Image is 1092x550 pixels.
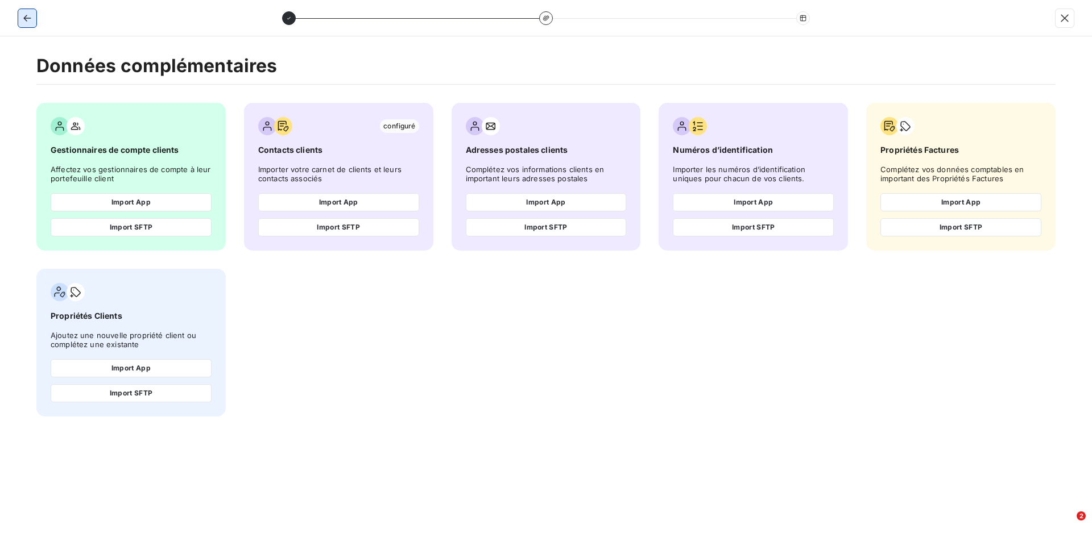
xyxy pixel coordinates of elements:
span: Importer votre carnet de clients et leurs contacts associés [258,165,419,184]
span: configuré [380,119,419,133]
button: Import SFTP [258,218,419,236]
span: Numéros d’identification [673,144,834,156]
button: Import SFTP [673,218,834,236]
button: Import App [466,193,627,211]
span: Contacts clients [258,144,419,156]
button: Import App [880,193,1041,211]
h2: Données complémentaires [36,55,1056,85]
span: Complétez vos informations clients en important leurs adresses postales [466,165,627,184]
iframe: Intercom live chat [1053,511,1081,539]
button: Import SFTP [51,218,212,236]
span: Ajoutez une nouvelle propriété client ou complétez une existante [51,331,212,350]
span: Adresses postales clients [466,144,627,156]
span: Importer les numéros d’identification uniques pour chacun de vos clients. [673,165,834,184]
span: Complétez vos données comptables en important des Propriétés Factures [880,165,1041,184]
span: Propriétés Factures [880,144,1041,156]
span: 2 [1077,511,1086,520]
button: Import SFTP [51,384,212,402]
button: Import App [258,193,419,211]
span: Gestionnaires de compte clients [51,144,212,156]
button: Import App [673,193,834,211]
button: Import SFTP [880,218,1041,236]
button: Import App [51,359,212,377]
button: Import SFTP [466,218,627,236]
span: Propriétés Clients [51,310,212,322]
button: Import App [51,193,212,211]
span: Affectez vos gestionnaires de compte à leur portefeuille client [51,165,212,184]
